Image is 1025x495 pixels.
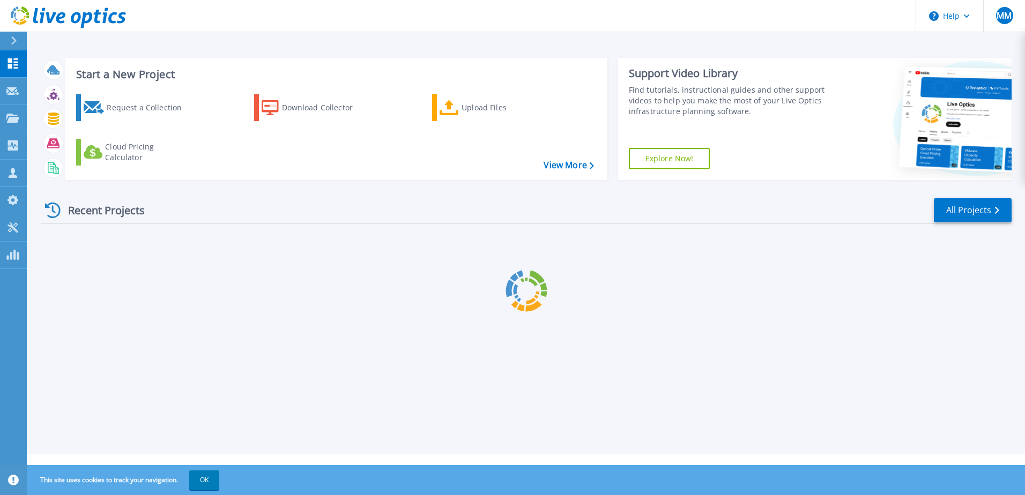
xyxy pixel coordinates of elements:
[41,197,159,223] div: Recent Projects
[107,97,192,118] div: Request a Collection
[105,141,191,163] div: Cloud Pricing Calculator
[934,198,1012,222] a: All Projects
[462,97,547,118] div: Upload Files
[432,94,552,121] a: Upload Files
[76,69,593,80] h3: Start a New Project
[76,94,196,121] a: Request a Collection
[629,148,710,169] a: Explore Now!
[282,97,368,118] div: Download Collector
[254,94,374,121] a: Download Collector
[629,85,829,117] div: Find tutorials, instructional guides and other support videos to help you make the most of your L...
[544,160,593,170] a: View More
[189,470,219,490] button: OK
[997,11,1012,20] span: MM
[76,139,196,166] a: Cloud Pricing Calculator
[29,470,219,490] span: This site uses cookies to track your navigation.
[629,66,829,80] div: Support Video Library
